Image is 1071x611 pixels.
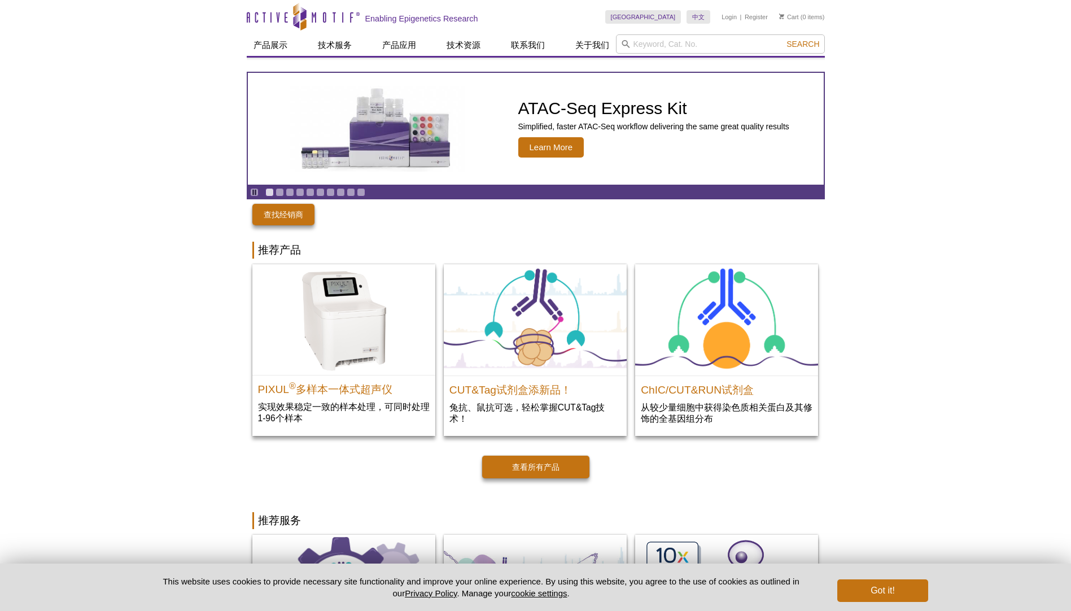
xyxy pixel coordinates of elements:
h2: PIXUL 多样本一体式超声仪 [258,378,430,395]
a: 技术服务 [311,34,359,56]
img: Your Cart [779,14,784,19]
a: 中文 [687,10,710,24]
a: Cart [779,13,799,21]
a: Go to slide 6 [316,188,325,197]
a: 技术资源 [440,34,487,56]
a: Go to slide 3 [286,188,294,197]
li: | [740,10,742,24]
input: Keyword, Cat. No. [616,34,825,54]
a: Login [722,13,737,21]
p: 从较少量细胞中获得染色质相关蛋白及其修饰的全基因组分布 [641,401,812,425]
a: 查找经销商 [252,204,314,225]
h2: CUT&Tag试剂盒添新品！ [449,379,621,396]
a: 查看所有产品 [482,456,589,478]
img: ATAC-Seq Express Kit [284,86,470,172]
h2: ATAC-Seq Express Kit [518,100,789,117]
sup: ® [289,381,296,391]
h2: Enabling Epigenetics Research [365,14,478,24]
p: Simplified, faster ATAC-Seq workflow delivering the same great quality results [518,121,789,132]
p: 实现效果稳定一致的样本处理，可同时处理1-96个样本 [258,401,430,424]
a: Go to slide 1 [265,188,274,197]
a: 产品展示 [247,34,294,56]
a: PIXUL Multi-Sample Sonicator PIXUL®多样本一体式超声仪 实现效果稳定一致的样本处理，可同时处理1-96个样本 [252,264,435,435]
a: ATAC-Seq Express Kit ATAC-Seq Express Kit Simplified, faster ATAC-Seq workflow delivering the sam... [248,73,824,185]
p: 兔抗、鼠抗可选，轻松掌握CUT&Tag技术！ [449,401,621,425]
img: CUT&Tag试剂盒添新品！ [444,264,627,376]
a: Go to slide 8 [336,188,345,197]
a: Go to slide 5 [306,188,314,197]
img: PIXUL Multi-Sample Sonicator [252,264,435,375]
a: Go to slide 2 [276,188,284,197]
a: Go to slide 7 [326,188,335,197]
a: 产品应用 [375,34,423,56]
a: Go to slide 9 [347,188,355,197]
a: 联系我们 [504,34,552,56]
a: Go to slide 4 [296,188,304,197]
button: cookie settings [511,588,567,598]
li: (0 items) [779,10,825,24]
p: This website uses cookies to provide necessary site functionality and improve your online experie... [143,575,819,599]
span: Search [786,40,819,49]
img: ChIC/CUT&RUN Assay Kit [635,264,818,376]
span: Learn More [518,137,584,158]
article: ATAC-Seq Express Kit [248,73,824,185]
a: Register [745,13,768,21]
h2: ChIC/CUT&RUN试剂盒 [641,379,812,396]
a: [GEOGRAPHIC_DATA] [605,10,681,24]
a: ChIC/CUT&RUN Assay Kit ChIC/CUT&RUN试剂盒 从较少量细胞中获得染色质相关蛋白及其修饰的全基因组分布 [635,264,818,436]
a: Go to slide 10 [357,188,365,197]
a: 关于我们 [569,34,616,56]
h2: 推荐服务 [252,512,819,529]
h2: 推荐产品 [252,242,819,259]
button: Got it! [837,579,928,602]
a: Toggle autoplay [250,188,259,197]
button: Search [783,39,823,49]
a: Privacy Policy [405,588,457,598]
a: CUT&Tag试剂盒添新品！ CUT&Tag试剂盒添新品！ 兔抗、鼠抗可选，轻松掌握CUT&Tag技术！ [444,264,627,436]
